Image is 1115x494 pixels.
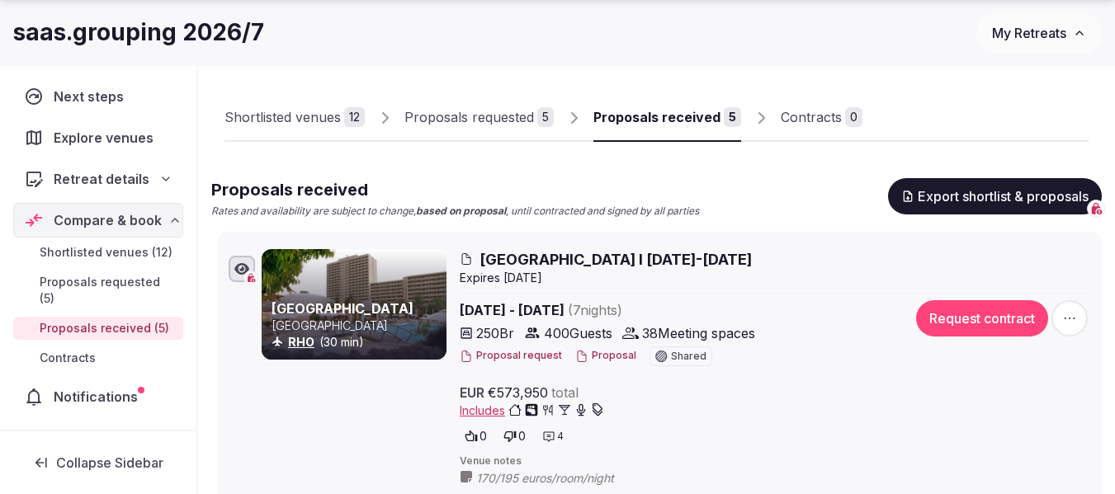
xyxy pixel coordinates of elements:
[888,178,1102,214] button: Export shortlist & proposals
[460,383,484,402] span: EUR
[781,107,842,127] div: Contracts
[40,350,96,366] span: Contracts
[13,346,183,369] a: Contracts
[13,79,183,114] a: Next steps
[460,454,1091,468] span: Venue notes
[460,270,1091,286] div: Expire s [DATE]
[54,128,160,148] span: Explore venues
[13,271,183,310] a: Proposals requested (5)
[13,241,183,264] a: Shortlisted venues (12)
[551,383,579,402] span: total
[460,402,604,419] button: Includes
[488,383,548,402] span: €573,950
[724,107,741,127] div: 5
[404,94,554,142] a: Proposals requested5
[13,120,183,155] a: Explore venues
[224,107,341,127] div: Shortlisted venues
[211,205,699,219] p: Rates and availability are subject to change, , until contracted and signed by all parties
[498,425,531,448] button: 0
[54,169,149,189] span: Retreat details
[518,428,526,445] span: 0
[480,249,752,270] span: [GEOGRAPHIC_DATA] I [DATE]-[DATE]
[557,430,564,444] span: 4
[416,205,506,217] strong: based on proposal
[40,274,177,307] span: Proposals requested (5)
[593,94,741,142] a: Proposals received5
[642,323,755,343] span: 38 Meeting spaces
[476,470,647,487] span: 170/195 euros/room/night
[480,428,487,445] span: 0
[976,12,1102,54] button: My Retreats
[781,94,862,142] a: Contracts0
[272,300,413,317] a: [GEOGRAPHIC_DATA]
[288,335,314,349] a: RHO
[40,320,169,336] span: Proposals received (5)
[288,334,314,351] button: RHO
[671,351,706,361] span: Shared
[992,25,1066,41] span: My Retreats
[568,302,622,318] span: ( 7 night s )
[404,107,534,127] div: Proposals requested
[544,323,612,343] span: 400 Guests
[916,300,1048,336] button: Request contract
[460,425,492,448] button: 0
[224,94,365,142] a: Shortlisted venues12
[845,107,862,127] div: 0
[54,87,130,106] span: Next steps
[593,107,720,127] div: Proposals received
[460,300,893,320] span: [DATE] - [DATE]
[54,210,162,230] span: Compare & book
[272,334,443,351] div: (30 min)
[54,387,144,407] span: Notifications
[211,178,699,201] h2: Proposals received
[13,445,183,481] button: Collapse Sidebar
[460,349,562,363] button: Proposal request
[13,16,264,49] h1: saas.grouping 2026/7
[40,244,172,261] span: Shortlisted venues (12)
[537,107,554,127] div: 5
[13,379,183,414] a: Notifications
[344,107,365,127] div: 12
[13,317,183,340] a: Proposals received (5)
[476,323,514,343] span: 250 Br
[272,318,443,334] p: [GEOGRAPHIC_DATA]
[575,349,636,363] button: Proposal
[56,454,163,471] span: Collapse Sidebar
